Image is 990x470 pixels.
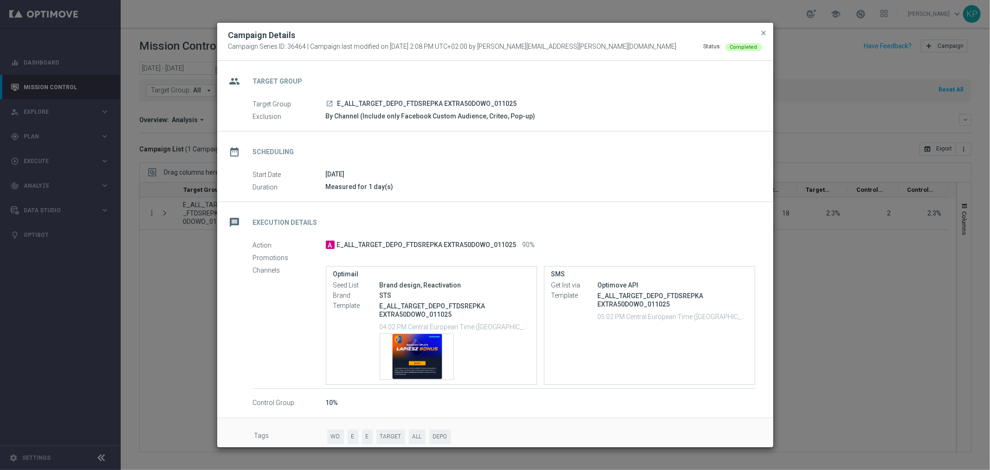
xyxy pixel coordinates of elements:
[253,241,326,249] label: Action
[730,44,757,50] span: Completed
[228,30,296,41] h2: Campaign Details
[326,170,755,179] div: [DATE]
[337,241,517,249] span: E_ALL_TARGET_DEPO_FTDSREPKA EXTRA50DOWO_011025
[333,302,380,310] label: Template
[704,43,722,51] div: Status:
[254,430,327,444] label: Tags
[253,399,326,407] label: Control Group
[333,281,380,290] label: Seed List
[226,214,243,231] i: message
[551,292,598,300] label: Template
[523,241,535,249] span: 90%
[326,182,755,191] div: Measured for 1 day(s)
[551,281,598,290] label: Get list via
[380,302,530,319] p: E_ALL_TARGET_DEPO_FTDSREPKA EXTRA50DOWO_011025
[380,291,530,300] div: STS
[429,430,451,444] span: DEPO
[337,100,517,108] span: E_ALL_TARGET_DEPO_FTDSREPKA EXTRA50DOWO_011025
[348,430,358,444] span: E
[326,111,755,121] div: By Channel (Include only Facebook Custom Audience, Criteo, Pop-up)
[327,430,344,444] span: WO
[380,281,530,290] div: Brand design, Reactivation
[326,398,755,407] div: 10%
[226,144,243,160] i: date_range
[253,266,326,274] label: Channels
[228,43,677,51] span: Campaign Series ID: 36464 | Campaign last modified on [DATE] 2:08 PM UTC+02:00 by [PERSON_NAME][E...
[598,292,748,308] p: E_ALL_TARGET_DEPO_FTDSREPKA EXTRA50DOWO_011025
[326,100,334,107] i: launch
[253,148,294,157] h2: Scheduling
[253,218,317,227] h2: Execution Details
[326,241,335,249] span: A
[253,170,326,179] label: Start Date
[409,430,426,444] span: ALL
[253,77,303,86] h2: Target Group
[253,112,326,121] label: Exclusion
[380,322,530,331] p: 04:02 PM Central European Time ([GEOGRAPHIC_DATA]) (UTC +02:00)
[551,270,748,278] label: SMS
[226,73,243,90] i: group
[376,430,405,444] span: TARGET
[253,254,326,262] label: Promotions
[725,43,762,50] colored-tag: Completed
[253,100,326,108] label: Target Group
[326,100,334,108] a: launch
[362,430,373,444] span: E
[333,270,530,278] label: Optimail
[760,29,768,37] span: close
[598,312,748,321] p: 05:02 PM Central European Time ([GEOGRAPHIC_DATA]) (UTC +02:00)
[598,281,748,290] div: Optimove API
[253,183,326,191] label: Duration
[333,292,380,300] label: Brand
